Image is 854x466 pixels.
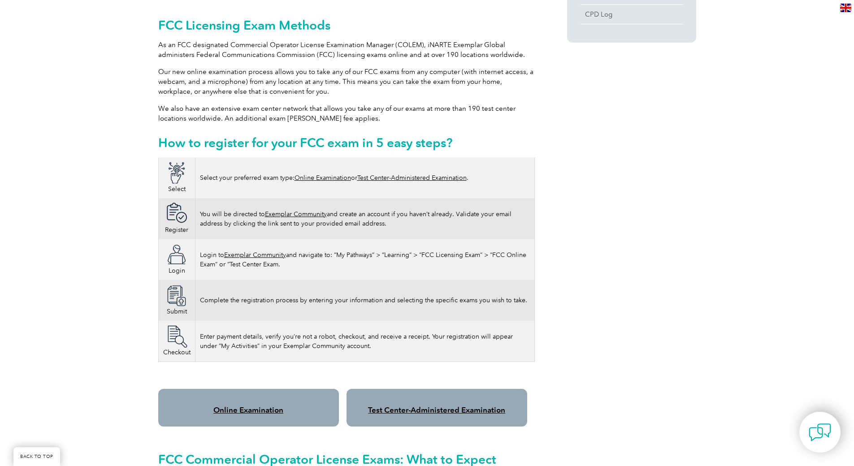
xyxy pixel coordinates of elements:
a: Exemplar Community [224,251,286,259]
a: Exemplar Community [265,210,327,218]
p: We also have an extensive exam center network that allows you take any of our exams at more than ... [158,104,535,123]
td: You will be directed to and create an account if you haven’t already. Validate your email address... [195,198,534,239]
a: Online Examination [295,174,351,182]
img: en [840,4,851,12]
p: As an FCC designated Commercial Operator License Examination Manager (COLEM), iNARTE Exemplar Glo... [158,40,535,60]
td: Enter payment details, verify you’re not a robot, checkout, and receive a receipt. Your registrat... [195,321,534,362]
a: Test Center-Administered Examination [357,174,467,182]
td: Select your preferred exam type: or . [195,157,534,198]
h2: How to register for your FCC exam in 5 easy steps? [158,135,535,150]
td: Complete the registration process by entering your information and selecting the specific exams y... [195,280,534,321]
td: Submit [158,280,195,321]
a: Test Center-Administered Examination [368,405,505,414]
img: contact-chat.png [809,421,831,444]
td: Login [158,239,195,280]
td: Login to and navigate to: “My Pathways” > “Learning” > “FCC Licensing Exam” > “FCC Online Exam” o... [195,239,534,280]
td: Checkout [158,321,195,362]
td: Select [158,157,195,198]
p: Our new online examination process allows you to take any of our FCC exams from any computer (wit... [158,67,535,96]
h2: FCC Licensing Exam Methods [158,18,535,32]
a: CPD Log [581,5,683,24]
a: Online Examination [213,405,283,414]
td: Register [158,198,195,239]
a: BACK TO TOP [13,447,60,466]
